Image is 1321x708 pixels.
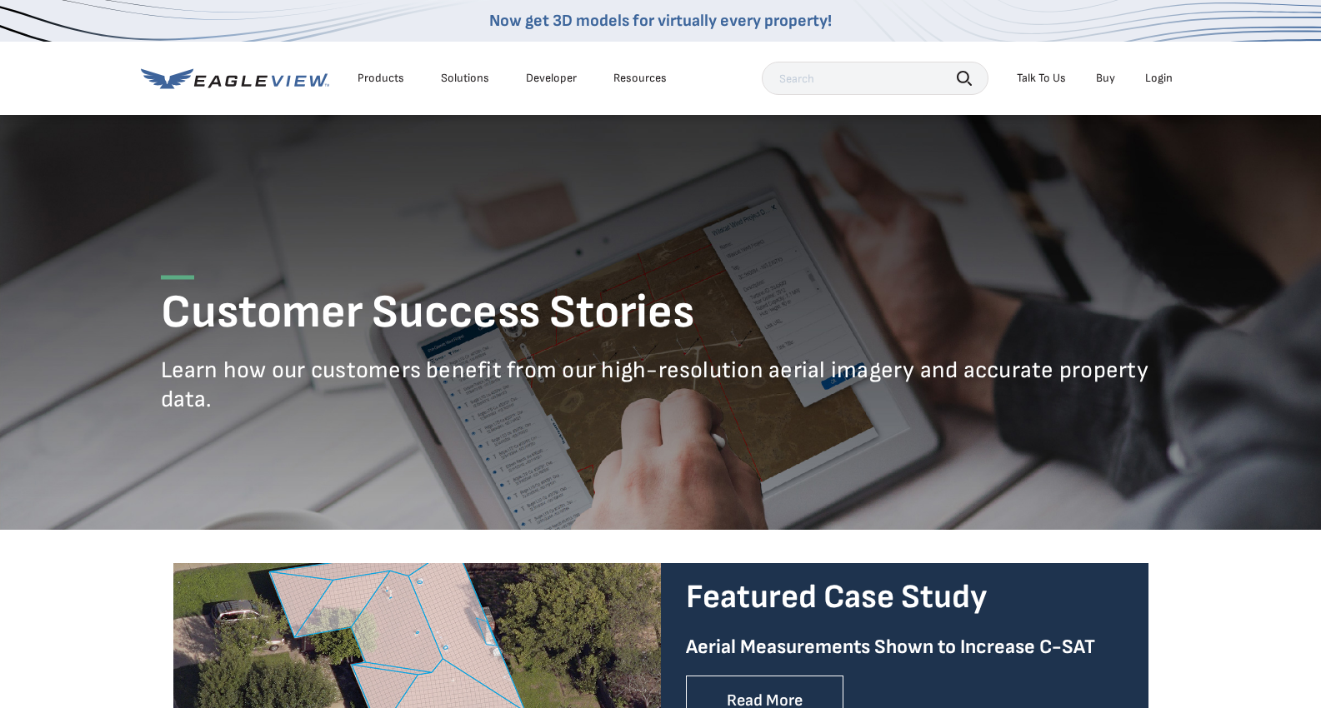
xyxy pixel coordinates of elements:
div: Products [358,71,404,86]
input: Search [762,62,988,95]
p: Learn how our customers benefit from our high-resolution aerial imagery and accurate property data. [161,356,1161,414]
div: Login [1145,71,1173,86]
div: Resources [613,71,667,86]
a: Now get 3D models for virtually every property! [489,11,832,31]
h4: Featured Case Study [686,576,1123,619]
a: Buy [1096,71,1115,86]
h6: Aerial Measurements Shown to Increase C-SAT [686,631,1123,663]
a: Developer [526,71,577,86]
h1: Customer Success Stories [161,276,1161,342]
div: Talk To Us [1017,71,1066,86]
div: Solutions [441,71,489,86]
